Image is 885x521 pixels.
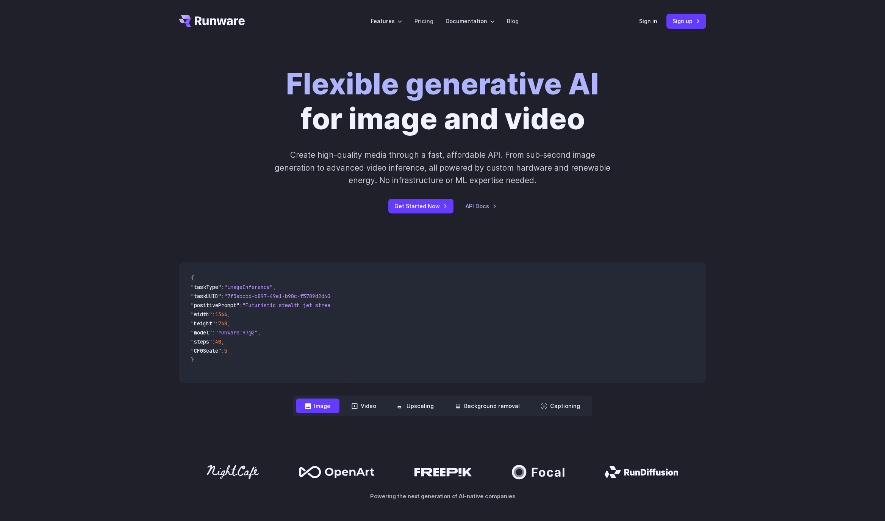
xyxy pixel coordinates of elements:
span: : [221,284,224,290]
span: "taskUUID" [191,293,221,300]
a: Sign up [666,14,706,28]
span: "positivePrompt" [191,302,239,309]
span: : [221,293,224,300]
span: : [239,302,242,309]
span: , [221,338,224,345]
button: Video [342,399,385,413]
label: Features [371,17,402,25]
p: Create high-quality media through a fast, affordable API. From sub-second image generation to adv... [274,149,611,187]
a: Pricing [414,17,433,25]
span: "runware:97@2" [215,329,258,336]
span: "Futuristic stealth jet streaking through a neon-lit cityscape with glowing purple exhaust" [242,302,518,309]
span: 5 [224,347,227,354]
span: : [212,311,215,318]
button: Captioning [532,399,589,413]
span: , [273,284,276,290]
a: API Docs [466,202,497,210]
button: Upscaling [388,399,443,413]
button: Background removal [446,399,529,413]
span: 768 [218,320,227,327]
span: "height" [191,320,215,327]
span: { [191,275,194,281]
a: Get Started Now [388,199,453,213]
span: "7f3ebcb6-b897-49e1-b98c-f5789d2d40d7" [224,293,339,300]
span: 1344 [215,311,227,318]
span: "taskType" [191,284,221,290]
p: Powering the next generation of AI-native companies [179,492,706,501]
span: "imageInference" [224,284,273,290]
span: "model" [191,329,212,336]
h1: for image and video [286,67,599,137]
span: "CFGScale" [191,347,221,354]
span: "steps" [191,338,212,345]
strong: Flexible generative AI [286,66,599,102]
span: 40 [215,338,221,345]
a: Blog [507,17,519,25]
span: "width" [191,311,212,318]
a: Go to / [179,15,245,27]
span: : [212,329,215,336]
span: : [215,320,218,327]
a: Sign in [639,17,657,25]
span: } [191,356,194,363]
span: , [227,320,230,327]
span: : [221,347,224,354]
label: Documentation [446,17,495,25]
button: Image [296,399,339,413]
span: : [212,338,215,345]
span: , [227,311,230,318]
span: , [258,329,261,336]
